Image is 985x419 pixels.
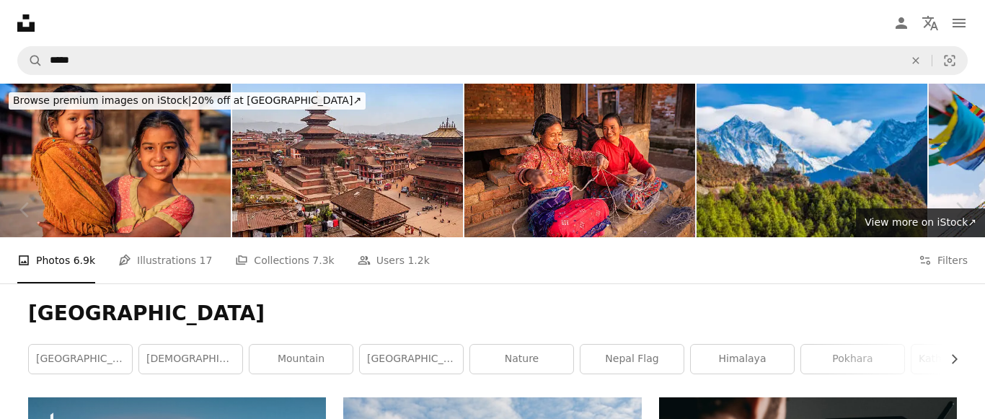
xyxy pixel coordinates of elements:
[464,84,695,237] img: Two Nepali women spinning a wool in Bhaktapur, Nepal
[856,208,985,237] a: View more on iStock↗
[691,345,794,374] a: himalaya
[13,94,361,106] span: 20% off at [GEOGRAPHIC_DATA] ↗
[470,345,573,374] a: nature
[941,345,957,374] button: scroll list to the right
[28,301,957,327] h1: [GEOGRAPHIC_DATA]
[312,252,334,268] span: 7.3k
[919,237,968,283] button: Filters
[580,345,684,374] a: nepal flag
[945,9,973,38] button: Menu
[17,14,35,32] a: Home — Unsplash
[18,47,43,74] button: Search Unsplash
[17,46,968,75] form: Find visuals sitewide
[900,47,932,74] button: Clear
[235,237,334,283] a: Collections 7.3k
[916,9,945,38] button: Language
[200,252,213,268] span: 17
[29,345,132,374] a: [GEOGRAPHIC_DATA]
[935,141,985,279] a: Next
[932,47,967,74] button: Visual search
[865,216,976,228] span: View more on iStock ↗
[13,94,191,106] span: Browse premium images on iStock |
[249,345,353,374] a: mountain
[801,345,904,374] a: pokhara
[358,237,430,283] a: Users 1.2k
[139,345,242,374] a: [DEMOGRAPHIC_DATA] girl
[407,252,429,268] span: 1.2k
[360,345,463,374] a: [GEOGRAPHIC_DATA]
[887,9,916,38] a: Log in / Sign up
[697,84,927,237] img: Everest Lhotse Ama Dablam overlooking Bhuddist Stupa prayer flags Himalayas
[118,237,212,283] a: Illustrations 17
[232,84,463,237] img: Bahakapur, Nepal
